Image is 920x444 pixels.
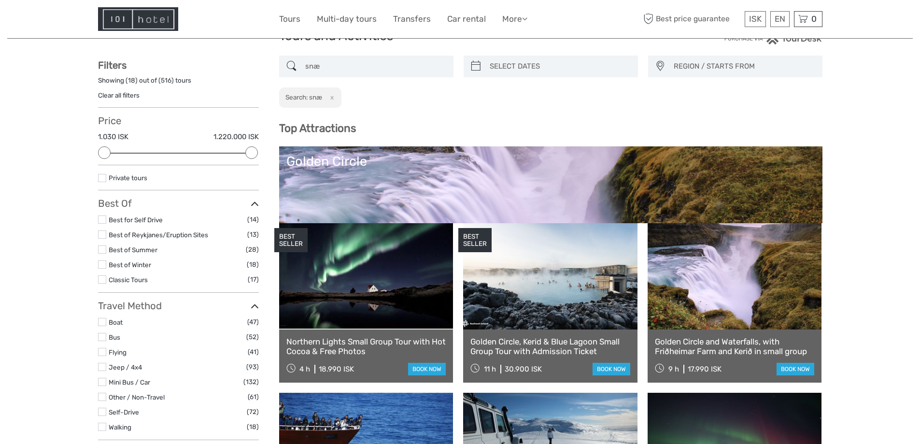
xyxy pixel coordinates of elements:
[109,378,150,386] a: Mini Bus / Car
[98,132,128,142] label: 1.030 ISK
[109,246,157,254] a: Best of Summer
[98,91,140,99] a: Clear all filters
[484,365,496,373] span: 11 h
[770,11,790,27] div: EN
[109,423,131,431] a: Walking
[98,76,259,91] div: Showing ( ) out of ( ) tours
[317,12,377,26] a: Multi-day tours
[109,216,163,224] a: Best for Self Drive
[324,92,337,102] button: x
[98,7,178,31] img: Hotel Information
[109,363,142,371] a: Jeep / 4x4
[246,244,259,255] span: (28)
[641,11,742,27] span: Best price guarantee
[505,365,542,373] div: 30.900 ISK
[593,363,630,375] a: book now
[109,348,127,356] a: Flying
[319,365,354,373] div: 18.990 ISK
[247,421,259,432] span: (18)
[98,115,259,127] h3: Price
[486,58,633,75] input: SELECT DATES
[248,391,259,402] span: (61)
[213,132,259,142] label: 1.220.000 ISK
[777,363,814,375] a: book now
[668,365,679,373] span: 9 h
[109,408,139,416] a: Self-Drive
[688,365,722,373] div: 17.990 ISK
[286,154,815,221] a: Golden Circle
[109,393,165,401] a: Other / Non-Travel
[248,346,259,358] span: (41)
[301,58,449,75] input: SEARCH
[279,12,300,26] a: Tours
[247,229,259,240] span: (13)
[447,12,486,26] a: Car rental
[109,231,208,239] a: Best of Reykjanes/Eruption Sites
[286,337,446,357] a: Northern Lights Small Group Tour with Hot Cocoa & Free Photos
[98,198,259,209] h3: Best Of
[285,93,322,101] h2: Search: snæ
[470,337,630,357] a: Golden Circle, Kerid & Blue Lagoon Small Group Tour with Admission Ticket
[393,12,431,26] a: Transfers
[246,331,259,343] span: (52)
[247,259,259,270] span: (18)
[286,154,815,169] div: Golden Circle
[248,274,259,285] span: (17)
[247,406,259,417] span: (72)
[458,228,492,252] div: BEST SELLER
[109,318,123,326] a: Boat
[247,316,259,328] span: (47)
[299,365,310,373] span: 4 h
[669,58,818,74] button: REGION / STARTS FROM
[128,76,135,85] label: 18
[98,59,127,71] strong: Filters
[109,174,147,182] a: Private tours
[111,15,123,27] button: Open LiveChat chat widget
[274,228,308,252] div: BEST SELLER
[98,300,259,312] h3: Travel Method
[502,12,527,26] a: More
[247,214,259,225] span: (14)
[14,17,109,25] p: We're away right now. Please check back later!
[109,261,151,269] a: Best of Winter
[655,337,815,357] a: Golden Circle and Waterfalls, with Friðheimar Farm and Kerið in small group
[749,14,762,24] span: ISK
[161,76,171,85] label: 516
[246,361,259,372] span: (93)
[243,376,259,387] span: (132)
[109,276,148,284] a: Classic Tours
[279,122,356,135] b: Top Attractions
[408,363,446,375] a: book now
[810,14,818,24] span: 0
[109,333,120,341] a: Bus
